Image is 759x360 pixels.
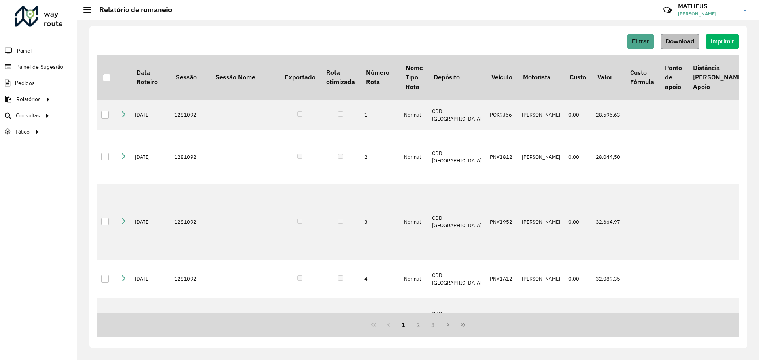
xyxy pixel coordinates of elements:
th: Sessão [170,55,210,100]
button: Filtrar [627,34,654,49]
button: 1 [396,317,411,332]
button: 3 [426,317,441,332]
td: [PERSON_NAME] [518,130,565,184]
td: Normal [400,298,428,336]
td: [PERSON_NAME] [518,260,565,298]
td: PNV1812 [486,130,517,184]
h3: MATHEUS [678,2,737,10]
td: POK9J56 [486,100,517,130]
td: Normal [400,260,428,298]
th: Nome Tipo Rota [400,55,428,100]
th: Distância [PERSON_NAME] Apoio [687,55,749,100]
th: Custo [565,55,592,100]
td: Normal [400,100,428,130]
td: 28.044,50 [592,130,625,184]
td: [DATE] [131,184,170,260]
span: Tático [15,128,30,136]
td: [PERSON_NAME] [518,184,565,260]
td: 3 [361,184,400,260]
span: Filtrar [632,38,649,45]
td: 1281092 [170,130,210,184]
button: Download [661,34,699,49]
td: 1281092 [170,260,210,298]
span: Painel de Sugestão [16,63,63,71]
td: Normal [400,130,428,184]
td: 1281092 [170,298,210,336]
td: 21.004,67 [592,298,625,336]
td: 0,00 [565,100,592,130]
span: [PERSON_NAME] [678,10,737,17]
td: [PERSON_NAME] [518,100,565,130]
td: 1281092 [170,184,210,260]
td: 0,00 [565,130,592,184]
th: Ponto de apoio [659,55,687,100]
th: Motorista [518,55,565,100]
td: 28.595,63 [592,100,625,130]
td: CDD [GEOGRAPHIC_DATA] [428,184,486,260]
td: Motorista Padrao [518,298,565,336]
span: Painel [17,47,32,55]
td: 5 [361,298,400,336]
span: Download [666,38,694,45]
td: [DATE] [131,260,170,298]
td: 32.664,97 [592,184,625,260]
td: PNV1A12 [486,260,517,298]
th: Depósito [428,55,486,100]
td: CDD [GEOGRAPHIC_DATA] [428,130,486,184]
button: Next Page [441,317,456,332]
span: Relatórios [16,95,41,104]
th: Exportado [279,55,321,100]
td: PNV1952 [486,184,517,260]
th: Valor [592,55,625,100]
td: Normal [400,184,428,260]
h2: Relatório de romaneio [91,6,172,14]
button: Imprimir [706,34,739,49]
button: Last Page [455,317,470,332]
td: 1281092 [170,100,210,130]
td: 0,00 [565,184,592,260]
td: [DATE] [131,130,170,184]
td: CDD [GEOGRAPHIC_DATA] [428,260,486,298]
td: 4 [361,260,400,298]
td: 2 [361,130,400,184]
a: Contato Rápido [659,2,676,19]
span: Imprimir [711,38,734,45]
td: 0,00 [565,260,592,298]
td: VUC0002 [486,298,517,336]
td: CDD [GEOGRAPHIC_DATA] [428,100,486,130]
td: 0,00 [565,298,592,336]
th: Sessão Nome [210,55,279,100]
td: [DATE] [131,298,170,336]
th: Rota otimizada [321,55,360,100]
span: Pedidos [15,79,35,87]
td: 32.089,35 [592,260,625,298]
td: CDD [GEOGRAPHIC_DATA] [428,298,486,336]
span: Consultas [16,111,40,120]
th: Número Rota [361,55,400,100]
th: Veículo [486,55,517,100]
th: Custo Fórmula [625,55,659,100]
th: Data Roteiro [131,55,170,100]
button: 2 [411,317,426,332]
td: 1 [361,100,400,130]
td: [DATE] [131,100,170,130]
